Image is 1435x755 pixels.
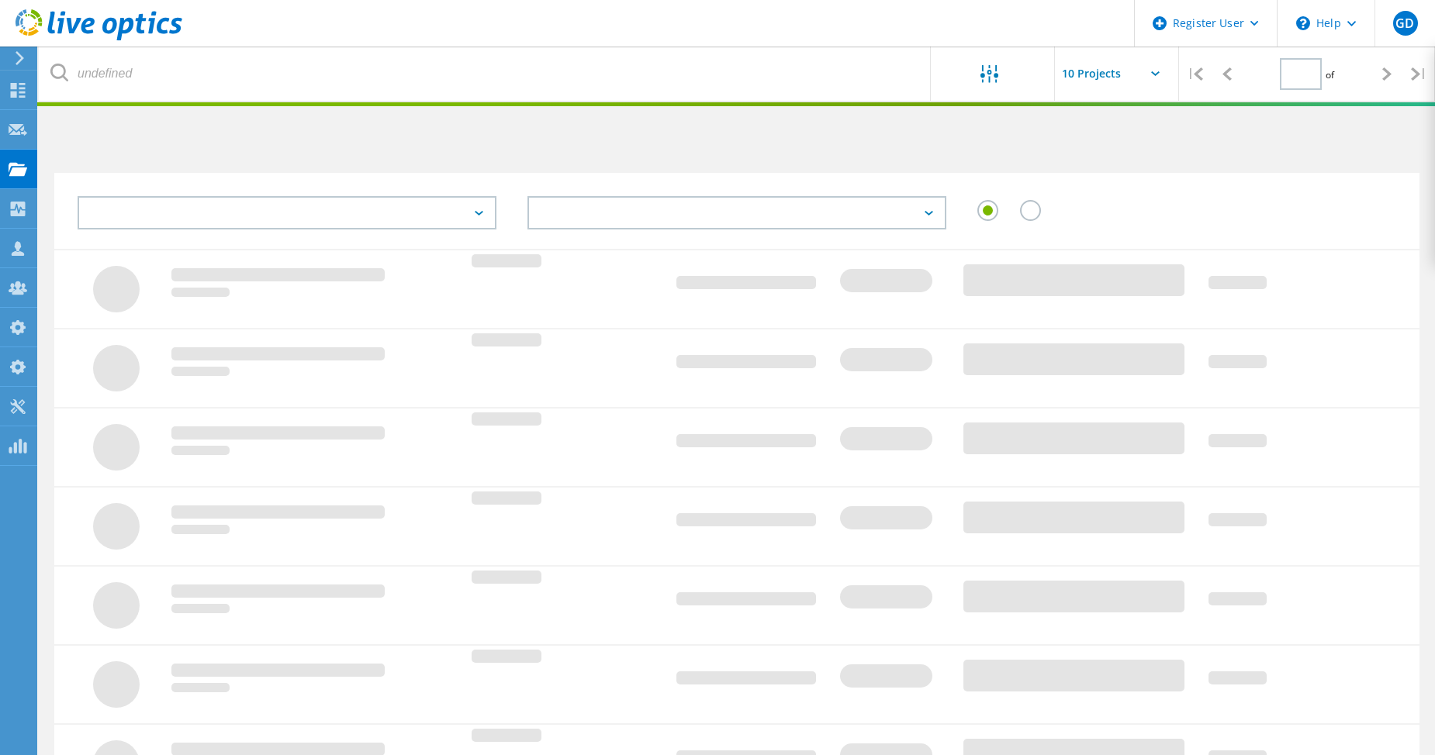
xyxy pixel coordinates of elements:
span: of [1326,68,1334,81]
svg: \n [1296,16,1310,30]
div: | [1403,47,1435,102]
span: GD [1395,17,1414,29]
a: Live Optics Dashboard [16,33,182,43]
div: | [1179,47,1211,102]
input: undefined [39,47,932,101]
